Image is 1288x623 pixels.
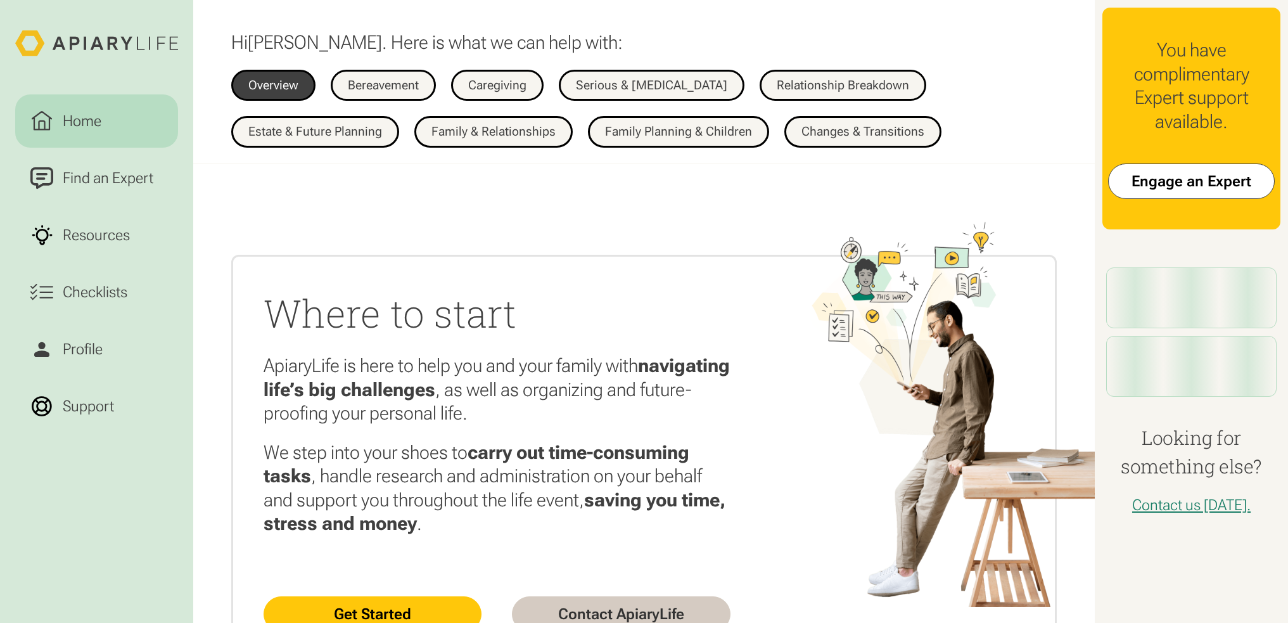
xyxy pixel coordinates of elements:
[264,354,730,401] strong: navigating life’s big challenges
[1132,496,1251,514] a: Contact us [DATE].
[777,79,909,92] div: Relationship Breakdown
[15,266,178,319] a: Checklists
[1118,38,1265,133] div: You have complimentary Expert support available.
[15,94,178,148] a: Home
[760,70,926,101] a: Relationship Breakdown
[231,70,316,101] a: Overview
[59,338,106,361] div: Profile
[59,167,157,189] div: Find an Expert
[15,323,178,376] a: Profile
[1102,423,1280,480] h4: Looking for something else?
[605,125,752,138] div: Family Planning & Children
[468,79,526,92] div: Caregiving
[59,110,105,132] div: Home
[59,224,134,247] div: Resources
[348,79,419,92] div: Bereavement
[451,70,544,101] a: Caregiving
[59,281,131,304] div: Checklists
[331,70,436,101] a: Bereavement
[231,116,399,148] a: Estate & Future Planning
[264,287,730,338] h2: Where to start
[15,209,178,262] a: Resources
[559,70,744,101] a: Serious & [MEDICAL_DATA]
[59,395,118,418] div: Support
[576,79,727,92] div: Serious & [MEDICAL_DATA]
[15,380,178,433] a: Support
[1108,164,1275,199] a: Engage an Expert
[231,30,623,55] p: Hi . Here is what we can help with:
[264,354,730,425] p: ApiaryLife is here to help you and your family with , as well as organizing and future-proofing y...
[784,116,941,148] a: Changes & Transitions
[414,116,573,148] a: Family & Relationships
[248,125,382,138] div: Estate & Future Planning
[588,116,769,148] a: Family Planning & Children
[15,151,178,205] a: Find an Expert
[801,125,924,138] div: Changes & Transitions
[431,125,556,138] div: Family & Relationships
[264,441,689,487] strong: carry out time-consuming tasks
[248,31,382,53] span: [PERSON_NAME]
[264,440,730,536] p: We step into your shoes to , handle research and administration on your behalf and support you th...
